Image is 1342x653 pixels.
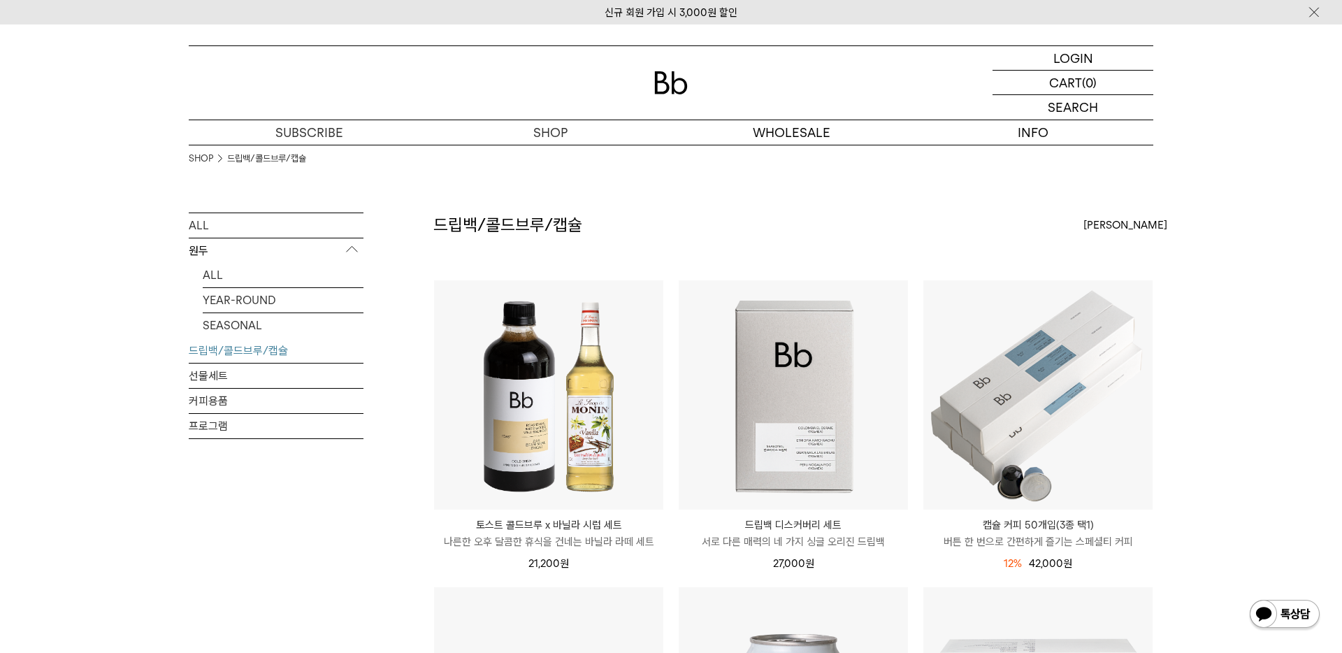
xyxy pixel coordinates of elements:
img: 카카오톡 채널 1:1 채팅 버튼 [1248,598,1321,632]
a: CART (0) [993,71,1153,95]
img: 캡슐 커피 50개입(3종 택1) [923,280,1153,510]
p: (0) [1082,71,1097,94]
a: 드립백/콜드브루/캡슐 [189,338,363,363]
p: 원두 [189,238,363,264]
span: 원 [560,557,569,570]
a: 신규 회원 가입 시 3,000원 할인 [605,6,737,19]
a: ALL [189,213,363,238]
a: 선물세트 [189,364,363,388]
p: 서로 다른 매력의 네 가지 싱글 오리진 드립백 [679,533,908,550]
a: SEASONAL [203,313,363,338]
p: WHOLESALE [671,120,912,145]
span: 21,200 [528,557,569,570]
span: 원 [1063,557,1072,570]
p: CART [1049,71,1082,94]
p: LOGIN [1053,46,1093,70]
a: SHOP [430,120,671,145]
span: 원 [805,557,814,570]
span: 42,000 [1029,557,1072,570]
a: 캡슐 커피 50개입(3종 택1) 버튼 한 번으로 간편하게 즐기는 스페셜티 커피 [923,517,1153,550]
a: YEAR-ROUND [203,288,363,313]
a: 프로그램 [189,414,363,438]
img: 로고 [654,71,688,94]
p: 드립백 디스커버리 세트 [679,517,908,533]
a: 드립백 디스커버리 세트 서로 다른 매력의 네 가지 싱글 오리진 드립백 [679,517,908,550]
p: SEARCH [1048,95,1098,120]
a: 드립백/콜드브루/캡슐 [227,152,306,166]
p: 토스트 콜드브루 x 바닐라 시럽 세트 [434,517,663,533]
a: 커피용품 [189,389,363,413]
a: ALL [203,263,363,287]
a: 토스트 콜드브루 x 바닐라 시럽 세트 나른한 오후 달콤한 휴식을 건네는 바닐라 라떼 세트 [434,517,663,550]
span: [PERSON_NAME] [1083,217,1167,234]
a: SUBSCRIBE [189,120,430,145]
img: 토스트 콜드브루 x 바닐라 시럽 세트 [434,280,663,510]
p: 캡슐 커피 50개입(3종 택1) [923,517,1153,533]
p: 나른한 오후 달콤한 휴식을 건네는 바닐라 라떼 세트 [434,533,663,550]
span: 27,000 [773,557,814,570]
a: LOGIN [993,46,1153,71]
a: SHOP [189,152,213,166]
div: 12% [1004,555,1022,572]
p: 버튼 한 번으로 간편하게 즐기는 스페셜티 커피 [923,533,1153,550]
h2: 드립백/콜드브루/캡슐 [433,213,582,237]
img: 드립백 디스커버리 세트 [679,280,908,510]
p: INFO [912,120,1153,145]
